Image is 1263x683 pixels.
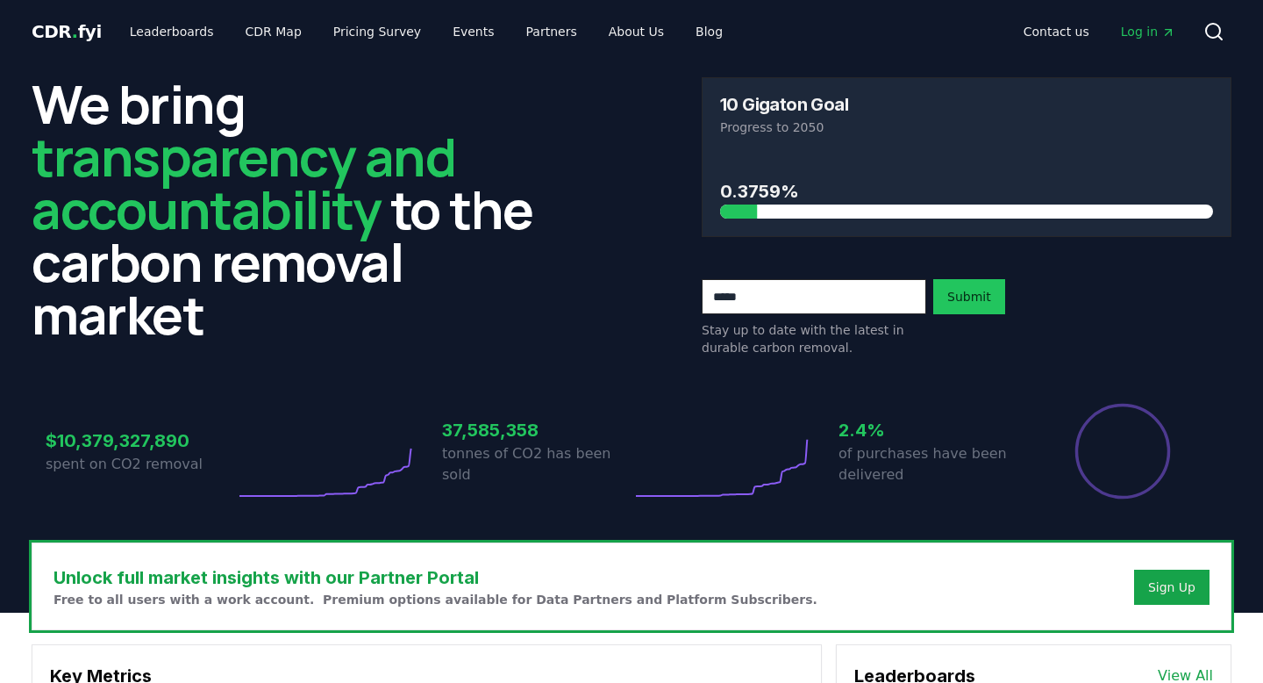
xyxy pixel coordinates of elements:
[46,428,235,454] h3: $10,379,327,890
[1148,579,1195,596] a: Sign Up
[46,454,235,475] p: spent on CO2 removal
[442,443,631,485] p: tonnes of CO2 has been sold
[595,16,678,47] a: About Us
[838,417,1028,443] h3: 2.4%
[116,16,228,47] a: Leaderboards
[32,120,455,245] span: transparency and accountability
[1134,570,1209,605] button: Sign Up
[32,21,102,42] span: CDR fyi
[1010,16,1103,47] a: Contact us
[72,21,78,42] span: .
[1107,16,1189,47] a: Log in
[1121,23,1175,40] span: Log in
[442,417,631,443] h3: 37,585,358
[838,443,1028,485] p: of purchases have been delivered
[32,19,102,44] a: CDR.fyi
[116,16,737,47] nav: Main
[702,321,926,356] p: Stay up to date with the latest in durable carbon removal.
[54,564,817,591] h3: Unlock full market insights with our Partner Portal
[512,16,591,47] a: Partners
[54,591,817,608] p: Free to all users with a work account. Premium options available for Data Partners and Platform S...
[720,119,1213,136] p: Progress to 2050
[720,178,1213,205] h3: 0.3759%
[232,16,316,47] a: CDR Map
[32,77,561,341] h2: We bring to the carbon removal market
[933,279,1005,314] button: Submit
[319,16,435,47] a: Pricing Survey
[681,16,737,47] a: Blog
[439,16,508,47] a: Events
[1074,402,1172,500] div: Percentage of sales delivered
[1010,16,1189,47] nav: Main
[720,96,848,113] h3: 10 Gigaton Goal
